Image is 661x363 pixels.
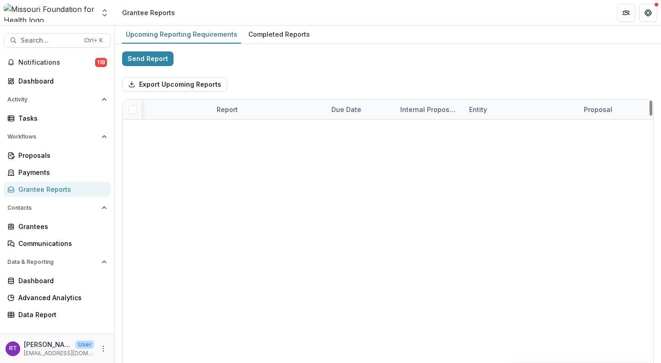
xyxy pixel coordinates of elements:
[21,37,78,45] span: Search...
[75,341,94,349] p: User
[395,105,464,114] div: Internal Proposal ID
[7,259,98,265] span: Data & Reporting
[18,76,103,86] div: Dashboard
[18,239,103,248] div: Communications
[7,134,98,140] span: Workflows
[122,26,241,44] a: Upcoming Reporting Requirements
[4,236,111,251] a: Communications
[326,100,395,119] div: Due Date
[18,222,103,231] div: Grantees
[18,293,103,302] div: Advanced Analytics
[245,26,314,44] a: Completed Reports
[245,28,314,41] div: Completed Reports
[395,100,464,119] div: Internal Proposal ID
[211,105,243,114] div: Report
[98,4,111,22] button: Open entity switcher
[4,273,111,288] a: Dashboard
[4,201,111,215] button: Open Contacts
[7,96,98,103] span: Activity
[578,105,618,114] div: Proposal
[18,113,103,123] div: Tasks
[4,111,111,126] a: Tasks
[464,100,578,119] div: Entity
[18,276,103,285] div: Dashboard
[122,51,174,66] button: Send Report
[24,340,72,349] p: [PERSON_NAME]
[4,182,111,197] a: Grantee Reports
[4,55,111,70] button: Notifications118
[98,343,109,354] button: More
[9,346,17,352] div: Reana Thomas
[4,290,111,305] a: Advanced Analytics
[95,58,107,67] span: 118
[326,105,367,114] div: Due Date
[118,6,179,19] nav: breadcrumb
[4,219,111,234] a: Grantees
[122,8,175,17] div: Grantee Reports
[4,92,111,107] button: Open Activity
[18,59,95,67] span: Notifications
[4,73,111,89] a: Dashboard
[122,77,227,92] button: Export Upcoming Reports
[464,105,493,114] div: Entity
[18,310,103,319] div: Data Report
[18,151,103,160] div: Proposals
[617,4,635,22] button: Partners
[18,168,103,177] div: Payments
[18,184,103,194] div: Grantee Reports
[4,307,111,322] a: Data Report
[4,4,95,22] img: Missouri Foundation for Health logo
[639,4,657,22] button: Get Help
[4,129,111,144] button: Open Workflows
[4,33,111,48] button: Search...
[82,35,105,45] div: Ctrl + K
[24,349,94,357] p: [EMAIL_ADDRESS][DOMAIN_NAME]
[4,148,111,163] a: Proposals
[4,165,111,180] a: Payments
[4,255,111,269] button: Open Data & Reporting
[211,100,326,119] div: Report
[122,28,241,41] div: Upcoming Reporting Requirements
[7,205,98,211] span: Contacts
